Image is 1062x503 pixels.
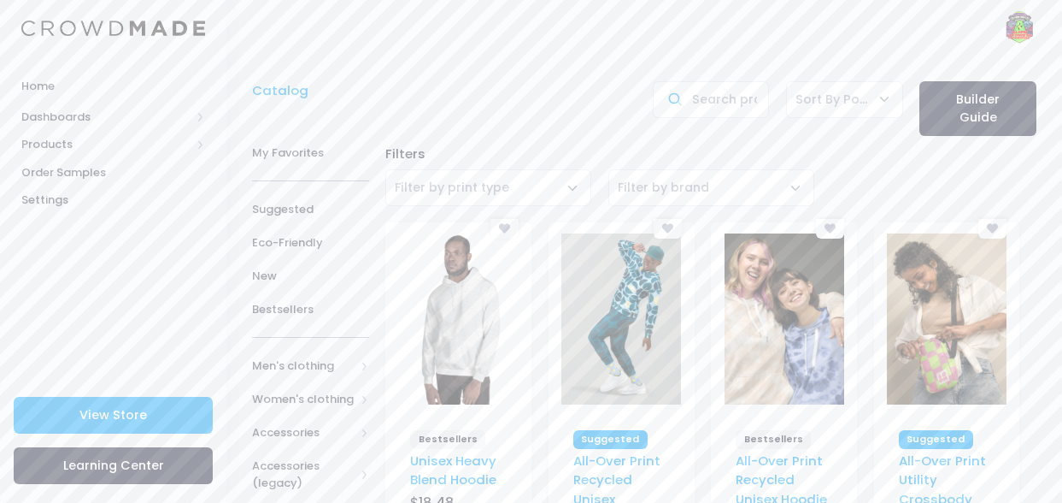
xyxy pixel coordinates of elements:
[1002,11,1036,45] img: User
[385,169,591,206] span: Filter by print type
[252,201,369,218] span: Suggested
[899,430,973,449] span: Suggested
[252,136,369,169] a: My Favorites
[252,145,369,162] span: My Favorites
[618,179,709,196] span: Filter by brand
[252,391,355,408] span: Women's clothing
[21,78,205,95] span: Home
[653,81,770,118] input: Search products
[395,179,509,197] span: Filter by print type
[21,164,205,181] span: Order Samples
[252,268,369,285] span: New
[573,430,648,449] span: Suggested
[21,21,205,37] img: Logo
[252,293,369,326] a: Bestsellers
[21,109,191,126] span: Dashboards
[252,81,317,100] a: Catalog
[252,234,369,251] span: Eco-Friendly
[63,457,164,474] span: Learning Center
[252,424,355,441] span: Accessories
[377,145,1044,163] div: Filters
[21,136,191,153] span: Products
[21,192,205,209] span: Settings
[410,430,485,449] span: Bestsellers
[618,179,709,197] span: Filter by brand
[395,179,509,196] span: Filter by print type
[14,447,213,484] a: Learning Center
[608,169,814,206] span: Filter by brand
[786,81,903,118] span: Sort By Popular
[252,259,369,293] a: New
[736,430,811,449] span: Bestsellers
[410,452,496,488] a: Unisex Heavy Blend Hoodie
[795,91,869,109] span: Sort By Popular
[252,458,355,491] span: Accessories (legacy)
[14,397,213,434] a: View Store
[252,358,355,375] span: Men's clothing
[919,81,1036,136] a: Builder Guide
[252,301,369,318] span: Bestsellers
[79,406,147,423] span: View Store
[252,192,369,226] a: Suggested
[252,226,369,259] a: Eco-Friendly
